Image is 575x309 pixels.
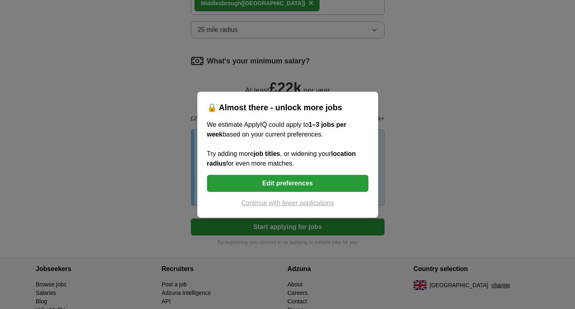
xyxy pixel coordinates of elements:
button: Continue with fewer applications [207,198,368,208]
span: We estimate ApplyIQ could apply to based on your current preferences. Try adding more , or wideni... [207,121,356,167]
button: Edit preferences [207,175,368,192]
b: job titles [253,150,280,157]
span: 🔒 Almost there - unlock more jobs [207,103,342,112]
b: 1–3 jobs per week [207,121,347,138]
b: location radius [207,150,356,167]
